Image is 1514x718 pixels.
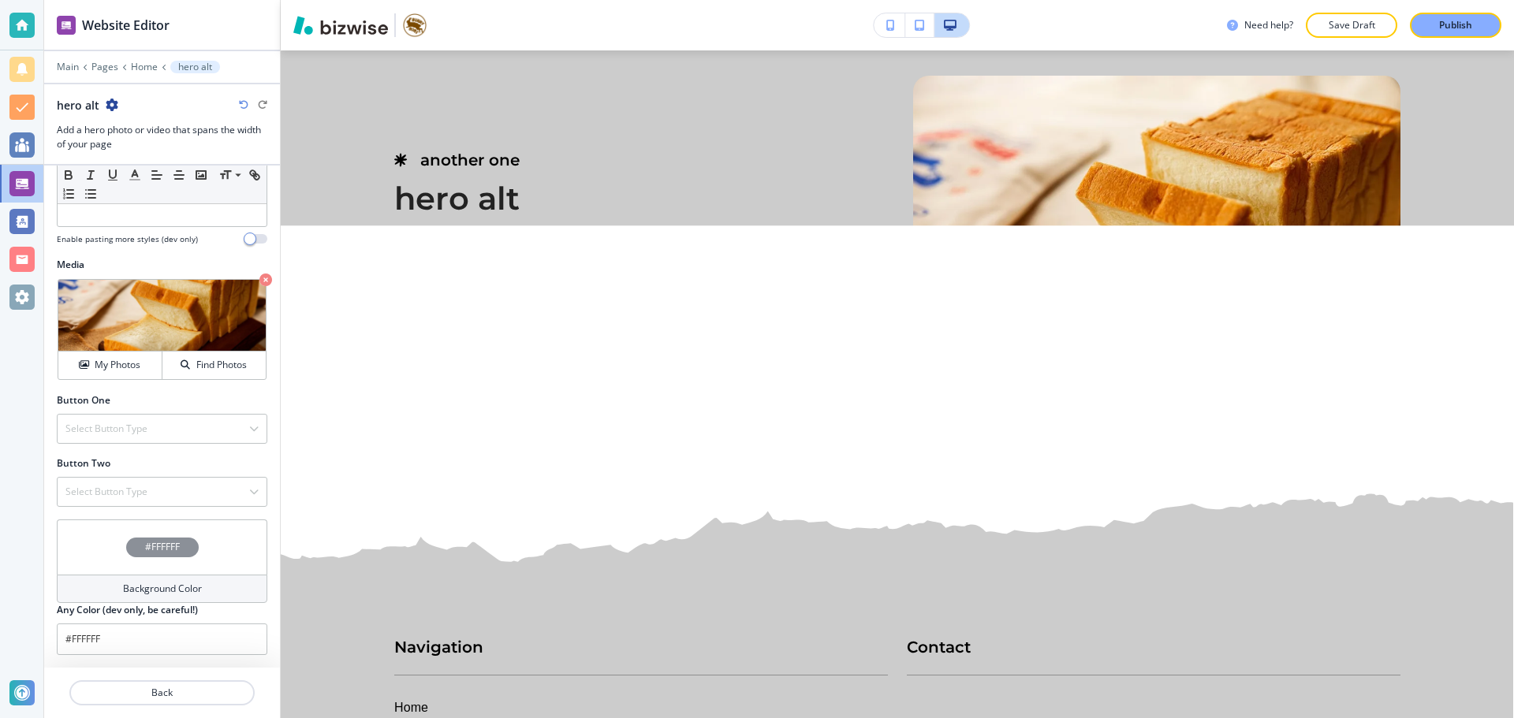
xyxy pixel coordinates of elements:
img: editor icon [57,16,76,35]
h4: My Photos [95,358,140,372]
div: My PhotosFind Photos [57,278,267,381]
p: hero alt [178,61,212,73]
h4: Find Photos [196,358,247,372]
h3: Need help? [1244,18,1293,32]
button: Find Photos [162,352,266,379]
h2: Media [57,258,267,272]
h2: Website Editor [82,16,170,35]
button: Back [69,680,255,705]
button: Main [57,61,79,73]
p: another one [394,148,882,172]
p: Publish [1439,18,1472,32]
h2: Any Color (dev only, be careful!) [57,603,198,617]
h4: Enable pasting more styles (dev only) [57,233,198,245]
h6: Home [394,698,888,717]
p: Back [71,686,253,700]
h4: Select Button Type [65,485,147,499]
strong: Navigation [394,638,483,657]
button: hero alt [170,61,220,73]
button: Publish [1410,13,1501,38]
img: Bizwise Logo [293,16,388,35]
h3: Add a hero photo or video that spans the width of your page [57,123,267,151]
img: Your Logo [402,13,427,38]
button: Home [131,61,158,73]
button: Pages [91,61,118,73]
h2: hero alt [394,178,882,219]
p: Lorem ipsum dolor sit amet, consectetur adipiscing elit, sed do eiusmod tempor incididunt ut labo... [394,225,882,358]
button: Save Draft [1306,13,1397,38]
h2: Button Two [57,456,110,471]
button: My Photos [58,352,162,379]
strong: Contact [907,638,971,657]
h2: hero alt [57,97,99,113]
button: #FFFFFFBackground Color [57,519,267,603]
h4: Background Color [123,582,202,596]
h4: Select Button Type [65,422,147,436]
p: Save Draft [1326,18,1377,32]
h2: Button One [57,393,110,407]
img: 87378b54ce0cff4eaa1422aa6c8ace8f.webp [913,76,1400,430]
h4: #FFFFFF [145,540,180,554]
